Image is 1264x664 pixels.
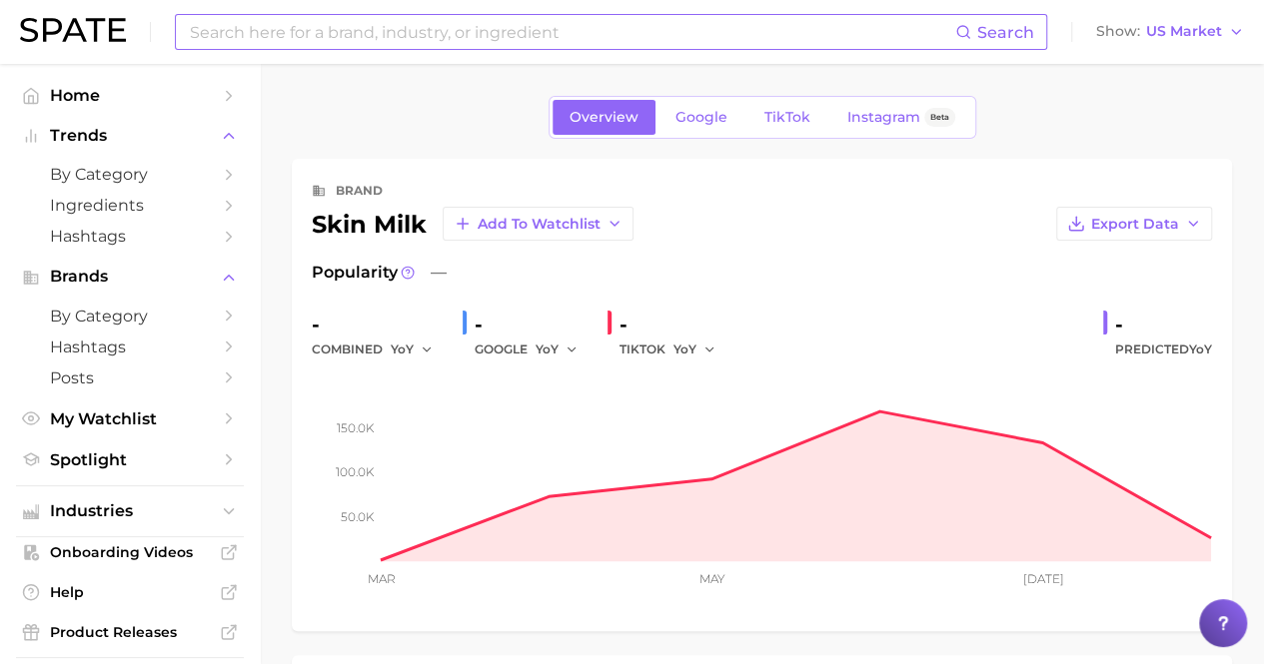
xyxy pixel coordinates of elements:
span: YoY [536,340,559,357]
span: Show [1096,26,1140,37]
span: by Category [50,165,210,184]
button: Industries [16,496,244,526]
a: Hashtags [16,221,244,252]
div: TIKTOK [620,337,729,361]
span: Spotlight [50,450,210,469]
span: YoY [391,340,414,357]
div: - [312,309,447,340]
tspan: Mar [368,571,396,586]
span: Hashtags [50,227,210,246]
button: Export Data [1056,207,1212,241]
a: Product Releases [16,617,244,647]
a: Ingredients [16,190,244,221]
a: Overview [553,100,655,135]
button: YoY [536,337,579,361]
span: Predicted [1115,337,1212,361]
div: - [475,309,592,340]
span: Hashtags [50,337,210,356]
button: YoY [391,337,434,361]
a: Hashtags [16,332,244,362]
span: Posts [50,368,210,387]
span: Add to Watchlist [478,216,601,233]
div: skin milk [312,207,633,241]
div: - [620,309,729,340]
button: Add to Watchlist [443,207,633,241]
a: Help [16,577,244,607]
span: TikTok [764,109,810,126]
span: Beta [930,109,949,126]
span: YoY [673,340,696,357]
a: My Watchlist [16,403,244,434]
div: brand [336,179,383,203]
span: Ingredients [50,196,210,215]
button: Brands [16,262,244,292]
tspan: [DATE] [1023,571,1064,586]
a: Posts [16,362,244,393]
button: ShowUS Market [1091,19,1249,45]
span: Onboarding Videos [50,543,210,561]
a: InstagramBeta [830,100,972,135]
span: Home [50,86,210,105]
span: Google [675,109,727,126]
span: Instagram [847,109,920,126]
input: Search here for a brand, industry, or ingredient [188,15,955,49]
span: — [431,261,447,285]
a: Spotlight [16,444,244,475]
span: US Market [1146,26,1222,37]
span: Export Data [1091,216,1179,233]
span: YoY [1189,341,1212,356]
div: combined [312,337,447,361]
span: My Watchlist [50,409,210,428]
span: by Category [50,307,210,326]
a: Home [16,80,244,111]
a: by Category [16,301,244,332]
span: Product Releases [50,623,210,641]
img: SPATE [20,18,126,42]
span: Overview [570,109,638,126]
span: Trends [50,127,210,145]
button: Trends [16,121,244,151]
a: TikTok [747,100,827,135]
span: Help [50,583,210,601]
button: YoY [673,337,716,361]
span: Brands [50,268,210,286]
a: Google [658,100,744,135]
div: GOOGLE [475,337,592,361]
span: Search [977,23,1034,42]
tspan: May [699,571,725,586]
div: - [1115,309,1212,340]
span: Popularity [312,261,398,285]
span: Industries [50,502,210,520]
a: by Category [16,159,244,190]
a: Onboarding Videos [16,537,244,567]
